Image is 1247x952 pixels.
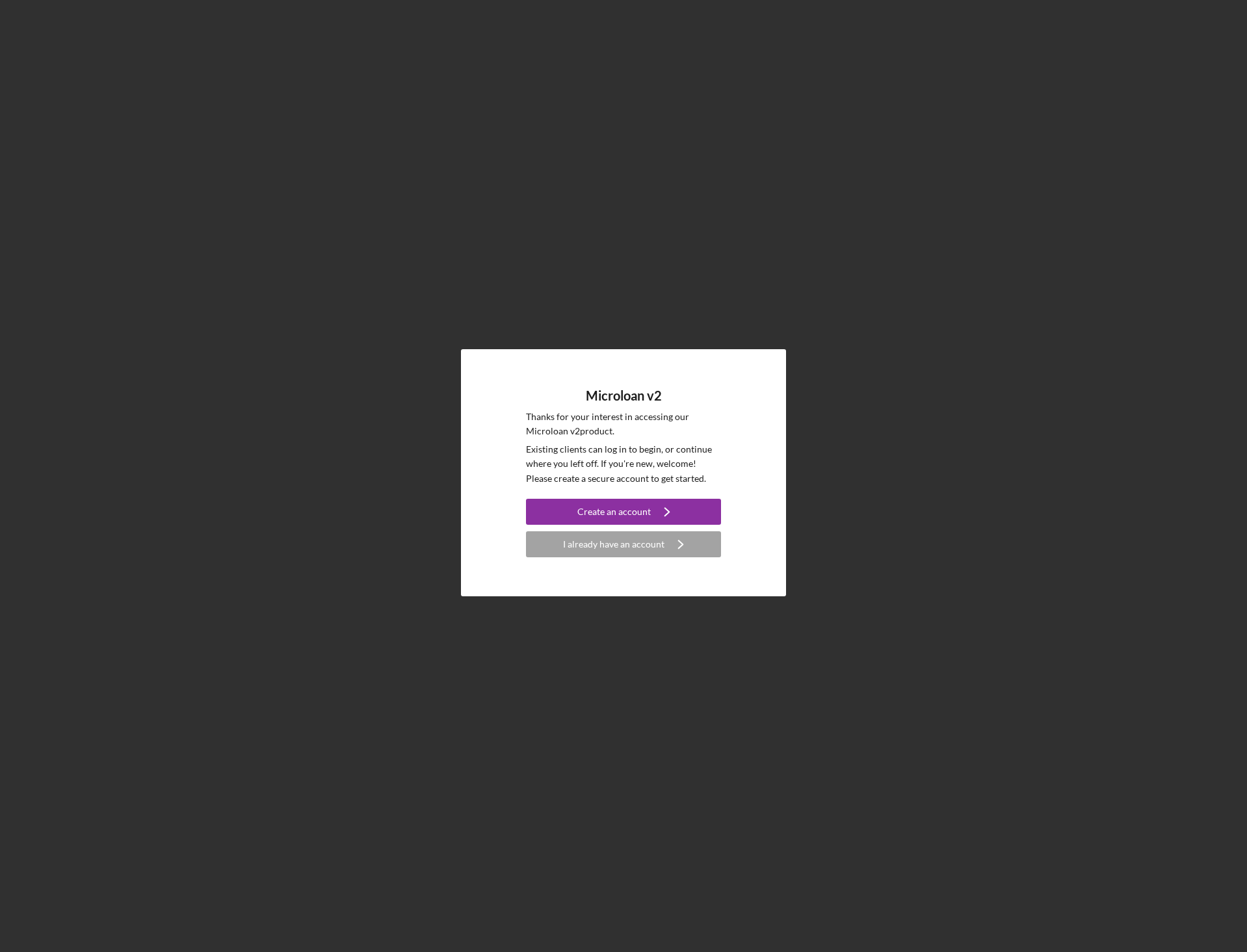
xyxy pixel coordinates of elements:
[526,442,721,486] p: Existing clients can log in to begin, or continue where you left off. If you're new, welcome! Ple...
[526,410,721,439] p: Thanks for your interest in accessing our Microloan v2 product.
[563,531,664,557] div: I already have an account
[526,499,721,528] a: Create an account
[526,531,721,557] button: I already have an account
[526,499,721,525] button: Create an account
[577,499,651,525] div: Create an account
[586,388,662,403] h4: Microloan v2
